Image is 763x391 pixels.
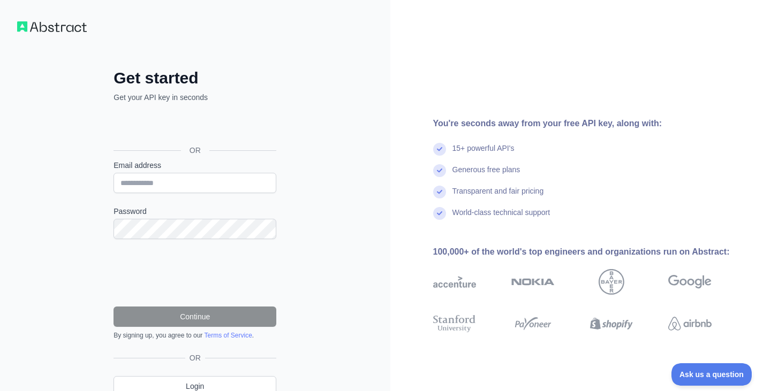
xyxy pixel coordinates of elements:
[181,145,209,156] span: OR
[114,252,276,294] iframe: reCAPTCHA
[114,206,276,217] label: Password
[452,164,520,186] div: Generous free plans
[114,92,276,103] p: Get your API key in seconds
[511,269,555,295] img: nokia
[433,186,446,198] img: check mark
[433,313,477,334] img: stanford university
[114,68,276,88] h2: Get started
[671,363,752,386] iframe: Toggle Customer Support
[511,313,555,334] img: payoneer
[114,160,276,171] label: Email address
[204,332,252,339] a: Terms of Service
[185,352,205,363] span: OR
[599,269,624,295] img: bayer
[452,186,544,207] div: Transparent and fair pricing
[668,313,712,334] img: airbnb
[590,313,633,334] img: shopify
[108,114,279,138] iframe: Sign in with Google Button
[452,207,550,228] div: World-class technical support
[433,117,746,130] div: You're seconds away from your free API key, along with:
[433,207,446,220] img: check mark
[433,164,446,177] img: check mark
[452,143,515,164] div: 15+ powerful API's
[114,331,276,340] div: By signing up, you agree to our .
[433,143,446,156] img: check mark
[114,306,276,327] button: Continue
[17,21,87,32] img: Workflow
[433,246,746,258] div: 100,000+ of the world's top engineers and organizations run on Abstract:
[433,269,477,295] img: accenture
[668,269,712,295] img: google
